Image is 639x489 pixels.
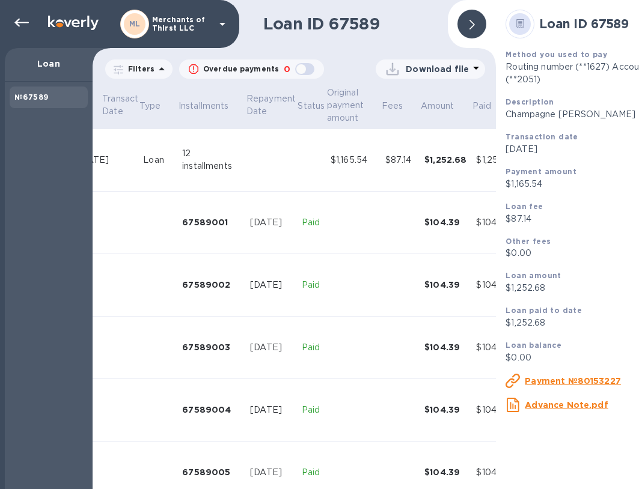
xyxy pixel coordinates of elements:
[382,100,419,112] span: Fees
[250,216,292,229] div: [DATE]
[424,279,466,291] div: $104.39
[424,341,466,353] div: $104.39
[139,100,177,112] span: Type
[476,404,516,416] div: $104.39
[123,64,154,74] p: Filters
[182,279,240,291] div: 67589002
[424,404,466,416] div: $104.39
[506,202,543,211] b: Loan fee
[506,341,561,350] b: Loan balance
[203,64,279,74] p: Overdue payments
[476,341,516,354] div: $104.39
[182,404,240,416] div: 67589004
[14,93,48,102] b: №67589
[250,279,292,291] div: [DATE]
[421,100,454,112] p: Amount
[179,100,245,112] span: Installments
[525,376,621,386] u: Payment №80153227
[302,466,321,479] p: Paid
[506,306,582,315] b: Loan paid to date
[424,216,466,228] div: $104.39
[102,93,166,118] span: Transaction Date
[263,14,438,34] h1: Loan ID 67589
[250,466,292,479] div: [DATE]
[302,216,321,229] p: Paid
[506,271,561,280] b: Loan amount
[406,63,469,75] p: Download file
[472,100,491,112] p: Paid
[506,97,554,106] b: Description
[382,100,403,112] p: Fees
[476,466,516,479] div: $104.39
[182,216,240,228] div: 67589001
[182,341,240,353] div: 67589003
[506,50,607,59] b: Method you used to pay
[179,100,229,112] p: Installments
[182,147,240,172] div: 12 installments
[284,63,290,76] p: 0
[302,341,321,354] p: Paid
[246,93,296,118] p: Repayment Date
[302,404,321,416] p: Paid
[250,341,292,354] div: [DATE]
[179,59,324,79] button: Overdue payments0
[506,167,576,176] b: Payment amount
[331,154,376,166] div: $1,165.54
[302,279,321,291] p: Paid
[539,16,629,31] b: Loan ID 67589
[525,400,608,410] u: Advance Note.pdf
[102,93,150,118] p: Transaction Date
[506,237,551,246] b: Other fees
[14,58,83,70] p: Loan
[476,216,516,229] div: $104.39
[476,154,516,166] div: $1,252.68
[476,279,516,291] div: $104.39
[472,100,507,112] span: Paid
[143,154,173,166] div: Loan
[421,100,470,112] span: Amount
[78,154,134,166] div: [DATE]
[424,154,466,166] div: $1,252.68
[298,100,325,112] p: Status
[129,19,141,28] b: ML
[506,132,578,141] b: Transaction date
[139,100,161,112] p: Type
[385,154,415,166] div: $87.14
[152,16,212,32] p: Merchants of Thirst LLC
[250,404,292,416] div: [DATE]
[48,16,99,30] img: Logo
[327,87,364,124] p: Original payment amount
[182,466,240,478] div: 67589005
[424,466,466,478] div: $104.39
[327,87,380,124] span: Original payment amount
